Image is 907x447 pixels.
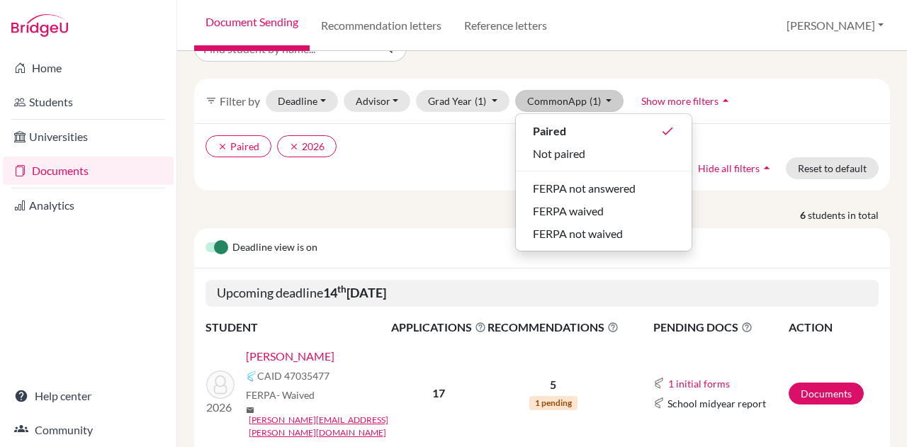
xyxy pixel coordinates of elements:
button: Hide all filtersarrow_drop_up [686,157,786,179]
img: Bridge-U [11,14,68,37]
span: School midyear report [667,396,766,411]
b: 17 [432,386,445,400]
i: arrow_drop_up [760,161,774,175]
span: Show more filters [641,95,719,107]
a: Community [3,416,174,444]
button: clearPaired [205,135,271,157]
a: Universities [3,123,174,151]
strong: 6 [800,208,808,222]
button: FERPA not waived [516,222,692,245]
span: FERPA not answered [533,180,636,197]
button: 1 initial forms [667,375,731,392]
th: ACTION [788,318,879,336]
img: Common App logo [653,397,665,409]
span: Not paired [533,145,585,162]
span: (1) [590,95,601,107]
img: Atzbach, Amelia [206,370,235,399]
button: Deadline [266,90,338,112]
span: FERPA not waived [533,225,623,242]
span: students in total [808,208,890,222]
button: Reset to default [786,157,879,179]
p: 5 [488,376,619,393]
i: done [660,124,675,138]
span: APPLICATIONS [391,319,486,336]
button: Paireddone [516,120,692,142]
span: CAID 47035477 [257,368,329,383]
button: Grad Year(1) [416,90,509,112]
span: mail [246,406,254,414]
a: [PERSON_NAME][EMAIL_ADDRESS][PERSON_NAME][DOMAIN_NAME] [249,414,400,439]
p: 2026 [206,399,235,416]
a: Documents [789,383,864,404]
button: clear2026 [277,135,337,157]
span: 1 pending [529,396,578,410]
th: STUDENT [205,318,390,336]
span: RECOMMENDATIONS [488,319,619,336]
a: Students [3,88,174,116]
a: Documents [3,157,174,185]
button: [PERSON_NAME] [780,12,890,39]
sup: th [337,283,347,295]
span: FERPA [246,387,315,402]
a: [PERSON_NAME] [246,348,334,365]
button: FERPA not answered [516,177,692,200]
span: - Waived [276,389,315,401]
img: Common App logo [653,378,665,389]
button: CommonApp(1) [515,90,624,112]
button: Show more filtersarrow_drop_up [629,90,745,112]
span: Hide all filters [698,162,760,174]
button: FERPA waived [516,200,692,222]
span: (1) [475,95,486,107]
span: Paired [533,123,566,140]
i: clear [218,142,227,152]
button: Not paired [516,142,692,165]
i: arrow_drop_up [719,94,733,108]
span: Deadline view is on [232,239,317,256]
button: Advisor [344,90,411,112]
i: clear [289,142,299,152]
i: filter_list [205,95,217,106]
a: Analytics [3,191,174,220]
span: PENDING DOCS [653,319,787,336]
div: CommonApp(1) [515,113,692,251]
span: FERPA waived [533,203,604,220]
b: 14 [DATE] [323,285,386,300]
span: Filter by [220,94,260,108]
h5: Upcoming deadline [205,280,879,307]
img: Common App logo [246,370,257,382]
a: Home [3,54,174,82]
a: Help center [3,382,174,410]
